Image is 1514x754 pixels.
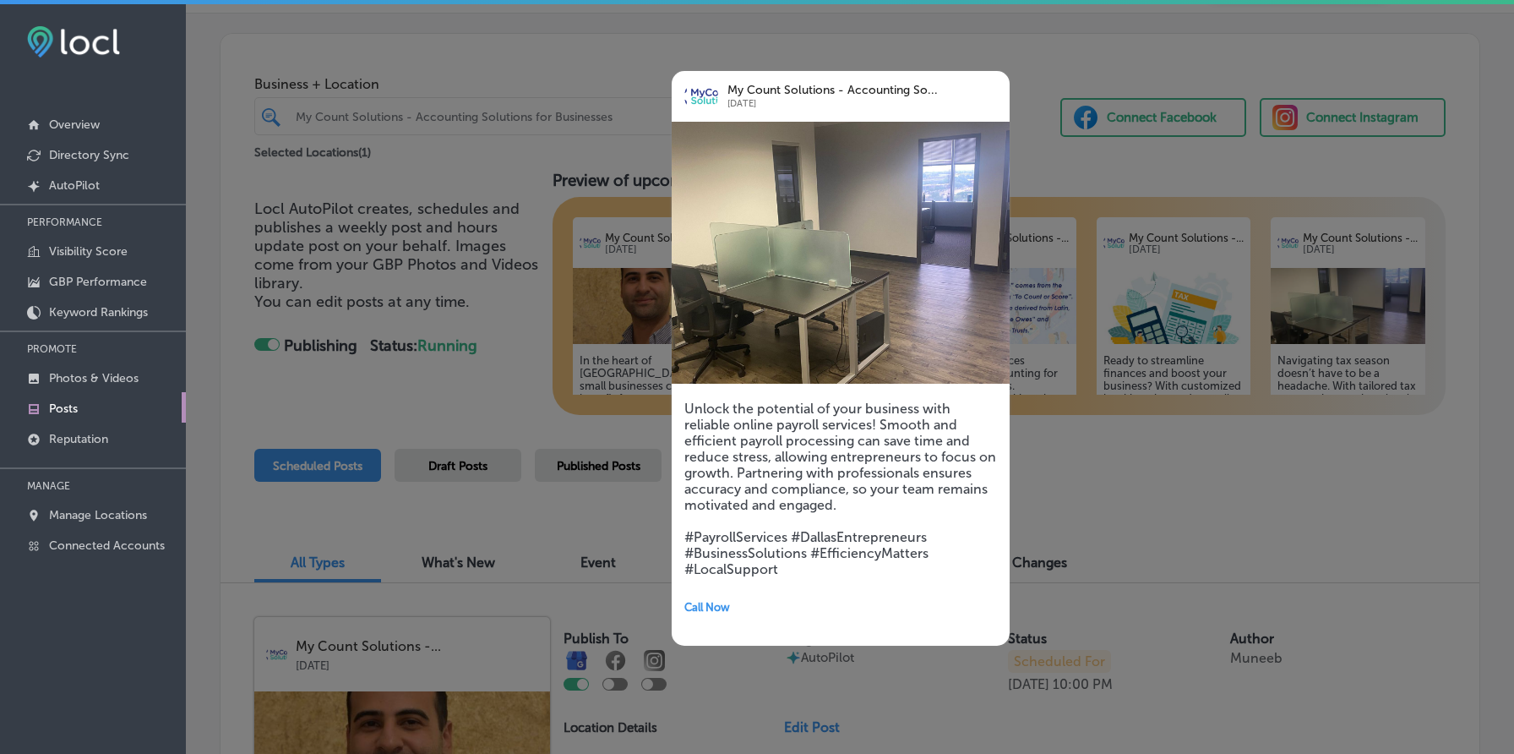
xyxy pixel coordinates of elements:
[49,178,100,193] p: AutoPilot
[727,97,962,111] p: [DATE]
[684,79,718,113] img: logo
[727,84,962,97] p: My Count Solutions - Accounting So...
[49,148,129,162] p: Directory Sync
[49,117,100,132] p: Overview
[49,371,139,385] p: Photos & Videos
[684,401,997,577] h5: Unlock the potential of your business with reliable online payroll services! Smooth and efficient...
[49,244,128,259] p: Visibility Score
[49,402,78,416] p: Posts
[672,122,1010,384] img: 1645738239bcd21b02-8708-4904-a078-14e1e940f62c_F6FF8F85-86B2-43E9-B821-712FC7A2C1D3.jpg
[49,432,108,446] p: Reputation
[49,275,147,289] p: GBP Performance
[27,26,120,57] img: fda3e92497d09a02dc62c9cd864e3231.png
[684,601,730,614] span: Call Now
[49,538,165,553] p: Connected Accounts
[49,305,148,320] p: Keyword Rankings
[49,508,147,522] p: Manage Locations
